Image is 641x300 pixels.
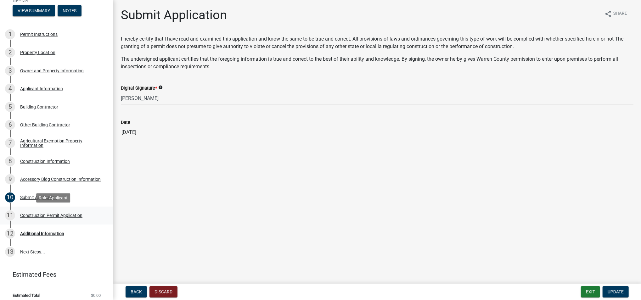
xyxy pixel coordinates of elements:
[603,286,629,297] button: Update
[20,159,70,164] div: Construction Information
[20,231,64,236] div: Additional Information
[121,120,130,125] label: Date
[58,8,82,14] wm-modal-confirm: Notes
[5,66,15,76] div: 3
[5,229,15,239] div: 12
[13,5,55,16] button: View Summary
[613,10,627,18] span: Share
[20,86,63,91] div: Applicant Information
[20,105,58,109] div: Building Contractor
[599,8,632,20] button: shareShare
[608,289,624,294] span: Update
[158,85,163,90] i: info
[20,50,55,55] div: Property Location
[5,47,15,58] div: 2
[91,293,101,297] span: $0.00
[5,84,15,94] div: 4
[58,5,82,16] button: Notes
[5,192,15,203] div: 10
[5,156,15,166] div: 8
[581,286,600,297] button: Exit
[5,247,15,257] div: 13
[131,289,142,294] span: Back
[121,86,157,91] label: Digital Signature
[5,138,15,148] div: 7
[20,213,82,218] div: Construction Permit Application
[5,210,15,220] div: 11
[121,8,227,23] h1: Submit Application
[149,286,177,297] button: Discard
[20,32,58,36] div: Permit Instructions
[20,69,84,73] div: Owner and Property Information
[20,139,103,147] div: Agricultural Exemption Property Information
[5,174,15,184] div: 9
[13,293,40,297] span: Estimated Total
[36,193,70,203] div: Role: Applicant
[13,8,55,14] wm-modal-confirm: Summary
[604,10,612,18] i: share
[5,102,15,112] div: 5
[126,286,147,297] button: Back
[121,35,633,50] p: I hereby certify that I have read and examined this application and know the same to be true and ...
[121,55,633,70] p: The undersigned applicant certifies that the foregoing information is true and correct to the bes...
[20,177,101,181] div: Accessory Bldg Construction Information
[5,120,15,130] div: 6
[20,195,57,200] div: Submit Application
[5,268,103,281] a: Estimated Fees
[5,29,15,39] div: 1
[20,123,70,127] div: Other Building Contractor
